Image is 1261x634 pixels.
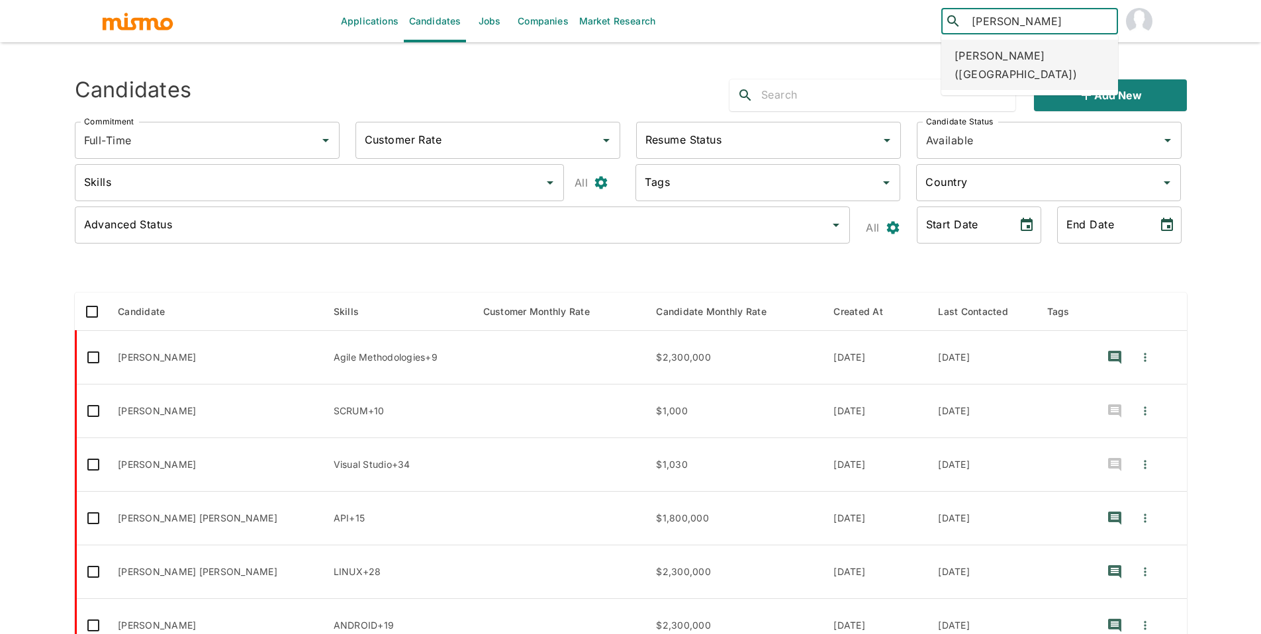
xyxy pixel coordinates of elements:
p: Visual Studio, API, Bootstrap, Python, HTML, HTML5, ASP.NET, MySQL, Java, Spring, .NET, C#, C++, ... [334,458,462,471]
p: All [575,173,588,192]
p: Agile Methodologies, Risk Management, Stakeholder Management, JIRA, Microsoft Azure DevOps, SQL, ... [334,351,462,364]
img: logo [101,11,174,31]
label: Candidate Status [926,116,993,127]
button: Open [316,131,335,150]
input: MM/DD/YYYY [1057,206,1148,244]
td: [PERSON_NAME] [107,385,323,438]
button: Quick Actions [1131,449,1160,480]
button: Open [597,131,616,150]
th: Tags [1037,293,1089,331]
button: Open [1158,173,1176,192]
button: Quick Actions [1131,395,1160,427]
p: API, Vmware, IOS, Splunk, Python, BASH, Dynatrace, CCNA, CISCO CCNA, DEV OPS, Devops, NETWORKING,... [334,512,462,525]
input: MM/DD/YYYY [917,206,1008,244]
input: Search [761,85,1015,106]
td: $2,300,000 [645,331,823,385]
button: recent-notes [1099,449,1131,480]
button: recent-notes [1099,502,1131,534]
span: Customer Monthly Rate [483,304,607,320]
button: recent-notes [1099,395,1131,427]
td: $2,300,000 [645,545,823,599]
button: Quick Actions [1131,502,1160,534]
td: [DATE] [927,331,1036,385]
td: [DATE] [823,438,927,492]
button: Open [877,173,896,192]
p: LINUX, Agile, Agile Methodologies, SCRUM, CI/CD, Git, JENKINS, Python, BASH, AWS CloudWatch, Kube... [334,565,462,578]
p: SCRUM, Spring Boot, Amazon Web Services, AWS, BigQuery, Kibana, Datadog, CI/CD, Golang, Agile, Jm... [334,404,462,418]
td: [DATE] [823,331,927,385]
td: [PERSON_NAME] [PERSON_NAME] [107,492,323,545]
button: Open [541,173,559,192]
button: Quick Actions [1131,556,1160,588]
button: search [729,79,761,111]
button: Open [1158,131,1177,150]
td: [DATE] [927,385,1036,438]
button: Open [827,216,845,234]
button: Open [878,131,896,150]
td: $1,800,000 [645,492,823,545]
button: Add new [1034,79,1186,111]
td: [DATE] [823,492,927,545]
td: [PERSON_NAME] [107,331,323,385]
img: Paola Pacheco [1126,8,1152,34]
span: Candidate [118,304,182,320]
p: All [866,218,879,237]
td: [DATE] [927,492,1036,545]
td: $1,000 [645,385,823,438]
button: Choose date [1013,212,1040,238]
button: Quick Actions [1131,341,1160,373]
td: [DATE] [823,545,927,599]
button: recent-notes [1099,556,1131,588]
span: Candidate Monthly Rate [656,304,784,320]
label: Commitment [84,116,134,127]
button: recent-notes [1099,341,1131,373]
div: [PERSON_NAME] ([GEOGRAPHIC_DATA]) [941,40,1118,90]
td: [DATE] [927,545,1036,599]
p: ANDROID, IOS, .NET, C++, Perl, PHP, SQL, Agile, JIRA, SCRUM, ASP, CSS, DEV OPS, Devops, NETWORKIN... [334,619,462,632]
th: Last Contacted [927,293,1036,331]
td: [DATE] [823,385,927,438]
button: Choose date [1154,212,1180,238]
td: [PERSON_NAME] [PERSON_NAME] [107,545,323,599]
h4: Candidates [75,77,192,103]
th: Skills [323,293,473,331]
span: Created At [833,304,900,320]
td: [DATE] [927,438,1036,492]
td: [PERSON_NAME] [107,438,323,492]
input: Candidate search [966,12,1112,30]
td: $1,030 [645,438,823,492]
